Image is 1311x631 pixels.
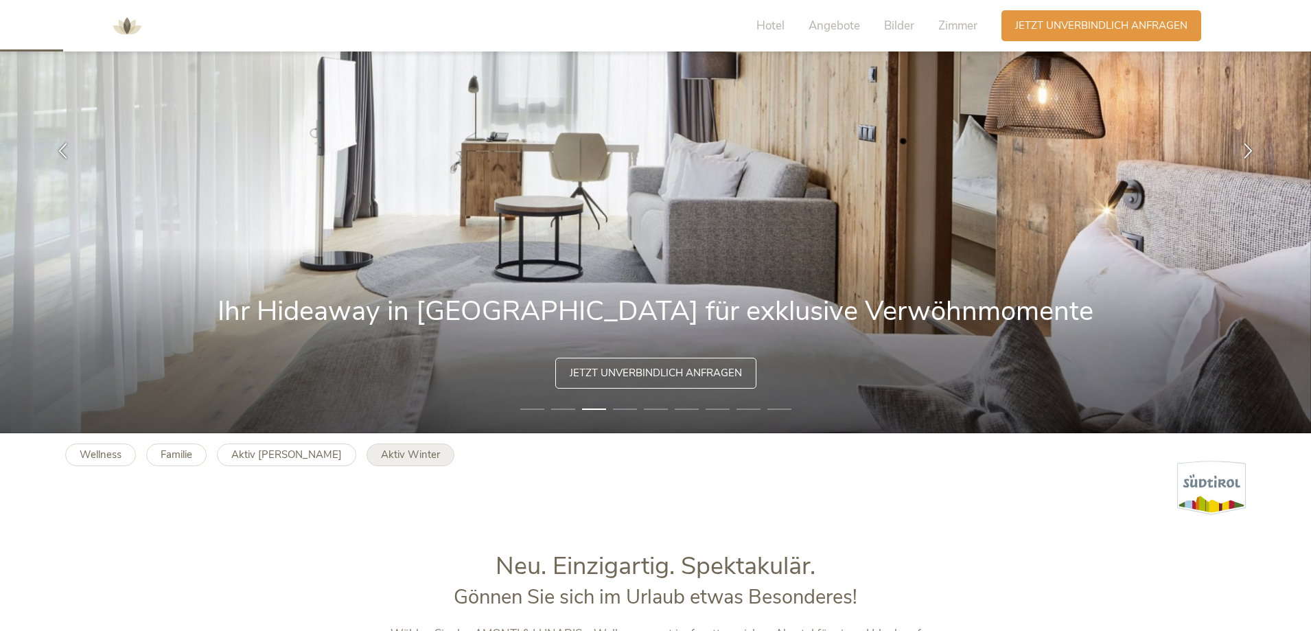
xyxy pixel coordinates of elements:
span: Jetzt unverbindlich anfragen [1015,19,1187,33]
span: Neu. Einzigartig. Spektakulär. [496,549,815,583]
b: Wellness [80,448,121,461]
span: Zimmer [938,18,977,34]
a: Aktiv Winter [367,444,454,466]
img: Südtirol [1177,461,1246,515]
span: Bilder [884,18,914,34]
b: Familie [161,448,192,461]
b: Aktiv Winter [381,448,440,461]
img: AMONTI & LUNARIS Wellnessresort [106,5,148,47]
span: Angebote [809,18,860,34]
span: Jetzt unverbindlich anfragen [570,366,742,380]
b: Aktiv [PERSON_NAME] [231,448,342,461]
a: Wellness [65,444,136,466]
span: Gönnen Sie sich im Urlaub etwas Besonderes! [454,584,857,610]
span: Hotel [756,18,785,34]
a: Familie [146,444,207,466]
a: Aktiv [PERSON_NAME] [217,444,356,466]
a: AMONTI & LUNARIS Wellnessresort [106,21,148,30]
